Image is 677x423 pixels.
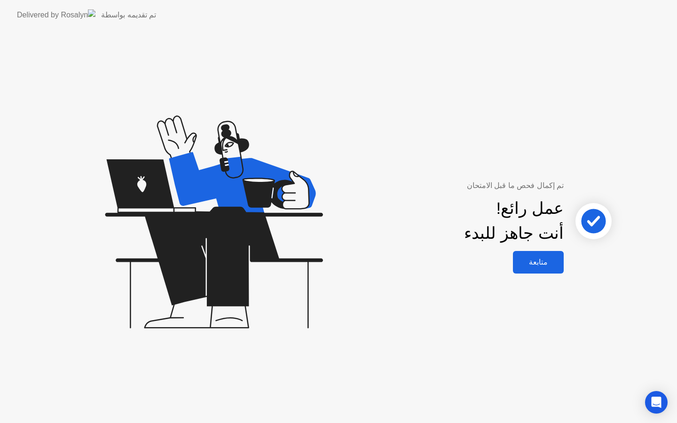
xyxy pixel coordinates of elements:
[101,9,156,21] div: تم تقديمه بواسطة
[464,196,564,246] div: عمل رائع! أنت جاهز للبدء
[370,180,564,191] div: تم إكمال فحص ما قبل الامتحان
[17,9,95,20] img: Delivered by Rosalyn
[513,251,564,274] button: متابعة
[645,391,668,414] div: Open Intercom Messenger
[516,258,561,266] div: متابعة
